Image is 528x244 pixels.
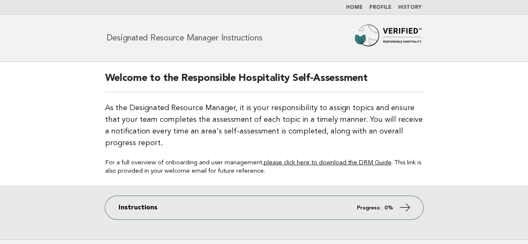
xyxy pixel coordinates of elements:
[369,5,392,10] a: Profile
[105,159,423,176] p: For a full overview of onboarding and user management, . This link is also provided in your welco...
[264,160,392,166] a: please click here to download the DRM Guide
[105,196,423,219] a: Instructions Progress: 0%
[398,5,422,10] a: History
[384,205,393,211] strong: 0%
[357,205,381,211] em: Progress:
[107,34,263,42] h1: Designated Resource Manager Instructions
[355,25,422,51] img: Forbes Travel Guide
[105,102,423,149] p: As the Designated Resource Manager, it is your responsibility to assign topics and ensure that yo...
[346,5,363,10] a: Home
[105,72,423,92] h2: Welcome to the Responsible Hospitality Self-Assessment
